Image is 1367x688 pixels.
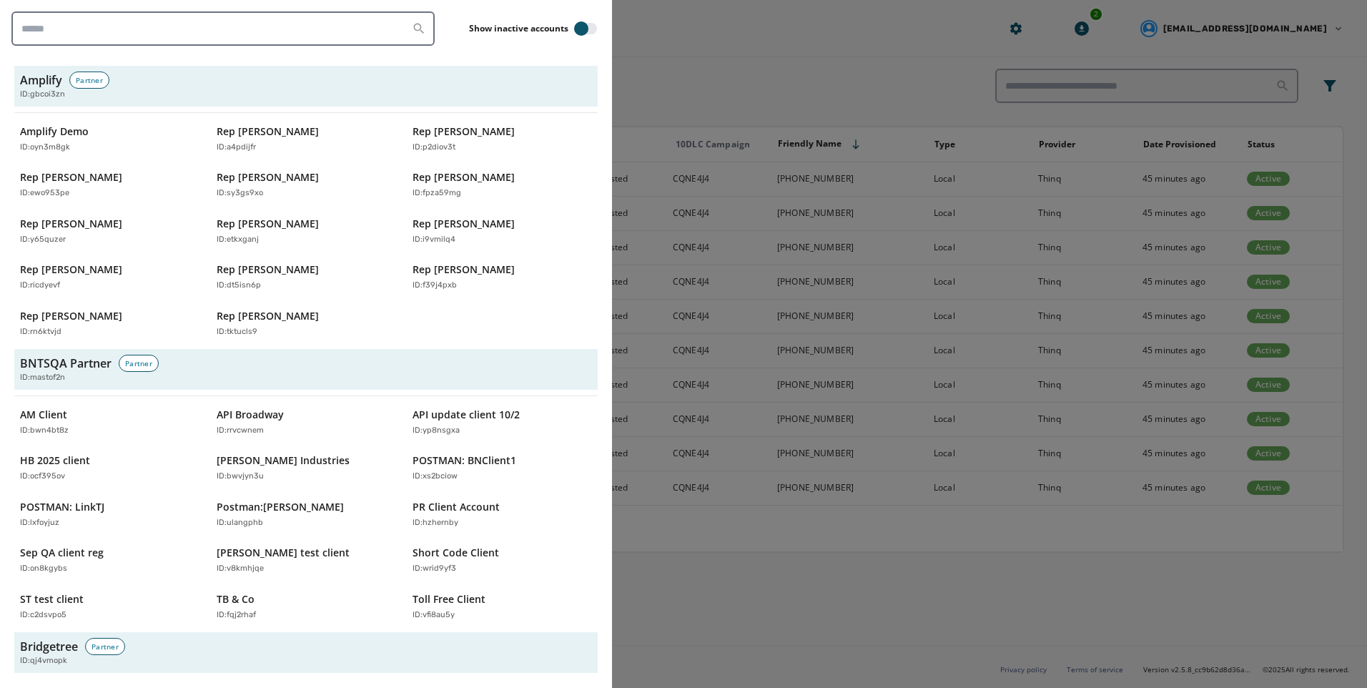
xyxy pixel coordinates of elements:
button: Rep [PERSON_NAME]ID:tktucls9 [211,303,402,344]
p: ID: c2dsvpo5 [20,609,66,621]
p: Rep [PERSON_NAME] [413,217,515,231]
p: ID: oyn3m8gk [20,142,70,154]
button: ST test clientID:c2dsvpo5 [14,586,205,627]
div: Partner [119,355,159,372]
div: Partner [85,638,125,655]
p: Rep [PERSON_NAME] [217,262,319,277]
p: ID: ewo953pe [20,187,69,200]
button: Toll Free ClientID:vfi8au5y [407,586,598,627]
p: ID: p2diov3t [413,142,455,154]
p: Rep [PERSON_NAME] [217,170,319,185]
p: ID: yp8nsgxa [413,425,460,437]
p: ID: fqj2rhaf [217,609,256,621]
p: [PERSON_NAME] Industries [217,453,350,468]
p: ID: xs2bciow [413,471,458,483]
button: [PERSON_NAME] IndustriesID:bwvjyn3u [211,448,402,488]
p: ID: y65quzer [20,234,66,246]
p: Rep [PERSON_NAME] [413,124,515,139]
div: Partner [69,72,109,89]
button: Short Code ClientID:wrid9yf3 [407,540,598,581]
p: Rep [PERSON_NAME] [20,262,122,277]
p: Sep QA client reg [20,546,104,560]
button: POSTMAN: LinkTJID:lxfoyjuz [14,494,205,535]
p: ID: a4pdijfr [217,142,256,154]
p: ID: bwn4bt8z [20,425,69,437]
button: Rep [PERSON_NAME]ID:ewo953pe [14,164,205,205]
span: ID: qj4vmopk [20,655,67,667]
button: HB 2025 clientID:ocf395ov [14,448,205,488]
h3: Bridgetree [20,638,78,655]
button: Rep [PERSON_NAME]ID:dt5isn6p [211,257,402,298]
button: Rep [PERSON_NAME]ID:a4pdijfr [211,119,402,159]
h3: BNTSQA Partner [20,355,112,372]
p: [PERSON_NAME] test client [217,546,350,560]
span: ID: gbcoi3zn [20,89,65,101]
p: ID: sy3gs9xo [217,187,263,200]
p: PR Client Account [413,500,500,514]
p: POSTMAN: BNClient1 [413,453,516,468]
p: Rep [PERSON_NAME] [20,170,122,185]
h3: Amplify [20,72,62,89]
button: Rep [PERSON_NAME]ID:fpza59mg [407,164,598,205]
button: Rep [PERSON_NAME]ID:ricdyevf [14,257,205,298]
p: ID: fpza59mg [413,187,461,200]
button: AM ClientID:bwn4bt8z [14,402,205,443]
p: ID: f39j4pxb [413,280,457,292]
button: AmplifyPartnerID:gbcoi3zn [14,66,598,107]
p: Rep [PERSON_NAME] [413,170,515,185]
button: TB & CoID:fqj2rhaf [211,586,402,627]
p: ID: lxfoyjuz [20,517,59,529]
p: Rep [PERSON_NAME] [413,262,515,277]
p: ID: on8kgybs [20,563,67,575]
button: PR Client AccountID:hzhernby [407,494,598,535]
button: Rep [PERSON_NAME]ID:i9vmilq4 [407,211,598,252]
button: Rep [PERSON_NAME]ID:y65quzer [14,211,205,252]
p: ID: v8kmhjqe [217,563,264,575]
p: Rep [PERSON_NAME] [20,217,122,231]
p: Amplify Demo [20,124,89,139]
button: API BroadwayID:rrvcwnem [211,402,402,443]
p: ID: ulangphb [217,517,263,529]
p: ID: hzhernby [413,517,458,529]
p: AM Client [20,408,67,422]
button: Sep QA client regID:on8kgybs [14,540,205,581]
p: Postman:[PERSON_NAME] [217,500,344,514]
p: ID: tktucls9 [217,326,257,338]
button: POSTMAN: BNClient1ID:xs2bciow [407,448,598,488]
p: ID: rrvcwnem [217,425,264,437]
p: HB 2025 client [20,453,90,468]
button: BNTSQA PartnerPartnerID:mastof2n [14,349,598,390]
button: Rep [PERSON_NAME]ID:f39j4pxb [407,257,598,298]
p: Rep [PERSON_NAME] [217,124,319,139]
p: TB & Co [217,592,255,606]
button: Rep [PERSON_NAME]ID:etkxganj [211,211,402,252]
p: API Broadway [217,408,284,422]
p: ST test client [20,592,84,606]
button: [PERSON_NAME] test clientID:v8kmhjqe [211,540,402,581]
p: ID: bwvjyn3u [217,471,264,483]
button: Postman:[PERSON_NAME]ID:ulangphb [211,494,402,535]
p: Short Code Client [413,546,499,560]
p: ID: rn6ktvjd [20,326,61,338]
button: API update client 10/2ID:yp8nsgxa [407,402,598,443]
p: ID: dt5isn6p [217,280,261,292]
button: Rep [PERSON_NAME]ID:rn6ktvjd [14,303,205,344]
p: ID: vfi8au5y [413,609,455,621]
p: ID: etkxganj [217,234,259,246]
p: Rep [PERSON_NAME] [20,309,122,323]
p: API update client 10/2 [413,408,520,422]
span: ID: mastof2n [20,372,65,384]
button: BridgetreePartnerID:qj4vmopk [14,632,598,673]
p: ID: wrid9yf3 [413,563,456,575]
p: ID: ocf395ov [20,471,65,483]
p: Rep [PERSON_NAME] [217,309,319,323]
label: Show inactive accounts [469,23,568,34]
p: Rep [PERSON_NAME] [217,217,319,231]
p: POSTMAN: LinkTJ [20,500,104,514]
button: Amplify DemoID:oyn3m8gk [14,119,205,159]
button: Rep [PERSON_NAME]ID:sy3gs9xo [211,164,402,205]
p: ID: ricdyevf [20,280,60,292]
p: ID: i9vmilq4 [413,234,455,246]
button: Rep [PERSON_NAME]ID:p2diov3t [407,119,598,159]
p: Toll Free Client [413,592,485,606]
